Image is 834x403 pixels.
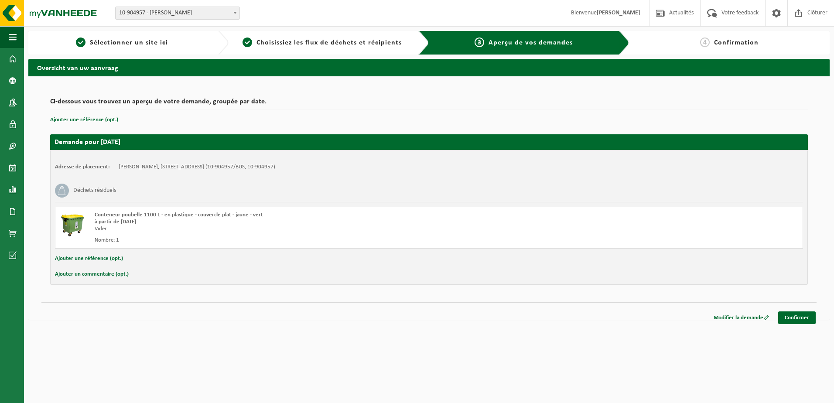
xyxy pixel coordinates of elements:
[119,164,275,171] td: [PERSON_NAME], [STREET_ADDRESS] (10-904957/BUS, 10-904957)
[115,7,240,20] span: 10-904957 - DANIEL MINNE-HOCK - PERWEZ
[33,38,211,48] a: 1Sélectionner un site ici
[700,38,710,47] span: 4
[597,10,640,16] strong: [PERSON_NAME]
[95,225,464,232] div: Vider
[778,311,816,324] a: Confirmer
[55,164,110,170] strong: Adresse de placement:
[116,7,239,19] span: 10-904957 - DANIEL MINNE-HOCK - PERWEZ
[95,219,136,225] strong: à partir de [DATE]
[233,38,411,48] a: 2Choisissiez les flux de déchets et récipients
[50,114,118,126] button: Ajouter une référence (opt.)
[55,269,129,280] button: Ajouter un commentaire (opt.)
[55,139,120,146] strong: Demande pour [DATE]
[707,311,776,324] a: Modifier la demande
[475,38,484,47] span: 3
[489,39,573,46] span: Aperçu de vos demandes
[73,184,116,198] h3: Déchets résiduels
[90,39,168,46] span: Sélectionner un site ici
[55,253,123,264] button: Ajouter une référence (opt.)
[60,212,86,238] img: WB-1100-HPE-GN-50.png
[95,212,263,218] span: Conteneur poubelle 1100 L - en plastique - couvercle plat - jaune - vert
[714,39,759,46] span: Confirmation
[28,59,830,76] h2: Overzicht van uw aanvraag
[243,38,252,47] span: 2
[95,237,464,244] div: Nombre: 1
[50,98,808,110] h2: Ci-dessous vous trouvez un aperçu de votre demande, groupée par date.
[256,39,402,46] span: Choisissiez les flux de déchets et récipients
[76,38,85,47] span: 1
